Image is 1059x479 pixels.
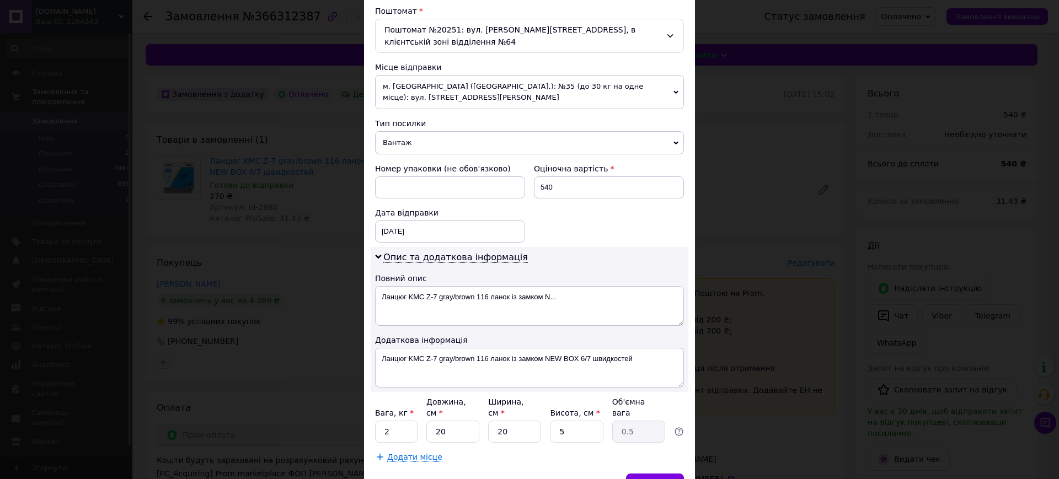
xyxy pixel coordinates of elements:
[375,273,684,284] div: Повний опис
[375,75,684,109] span: м. [GEOGRAPHIC_DATA] ([GEOGRAPHIC_DATA].): №35 (до 30 кг на одне місце): вул. [STREET_ADDRESS][PE...
[375,131,684,154] span: Вантаж
[383,252,528,263] span: Опис та додаткова інформація
[387,453,442,462] span: Додати місце
[375,119,426,128] span: Тип посилки
[375,19,684,53] div: Поштомат №20251: вул. [PERSON_NAME][STREET_ADDRESS], в клієнтській зоні відділення №64
[375,286,684,326] textarea: Ланцюг KMC Z-7 gray/brown 116 ланок із замком N...
[375,335,684,346] div: Додаткова інформація
[375,348,684,387] textarea: Ланцюг KMC Z-7 gray/brown 116 ланок із замком NEW BOX 6/7 швидкостей
[612,396,665,418] div: Об'ємна вага
[375,6,684,17] div: Поштомат
[488,397,523,417] label: Ширина, см
[375,207,525,218] div: Дата відправки
[375,63,442,72] span: Місце відправки
[375,408,414,417] label: Вага, кг
[426,397,466,417] label: Довжина, см
[550,408,600,417] label: Висота, см
[375,163,525,174] div: Номер упаковки (не обов'язково)
[534,163,684,174] div: Оціночна вартість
